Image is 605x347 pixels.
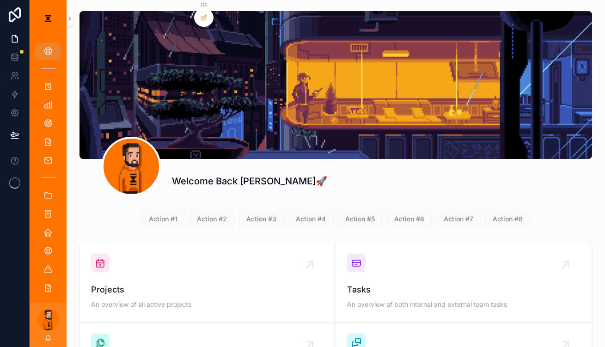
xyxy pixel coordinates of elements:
[30,37,67,303] div: scrollable content
[336,243,592,323] a: TasksAn overview of both internal and external team tasks
[91,283,324,296] span: Projects
[80,243,336,323] a: ProjectsAn overview of all active projects
[172,175,327,188] h1: Welcome Back [PERSON_NAME]🚀
[41,11,55,26] img: App logo
[91,300,324,309] span: An overview of all active projects
[347,283,581,296] span: Tasks
[347,300,581,309] span: An overview of both internal and external team tasks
